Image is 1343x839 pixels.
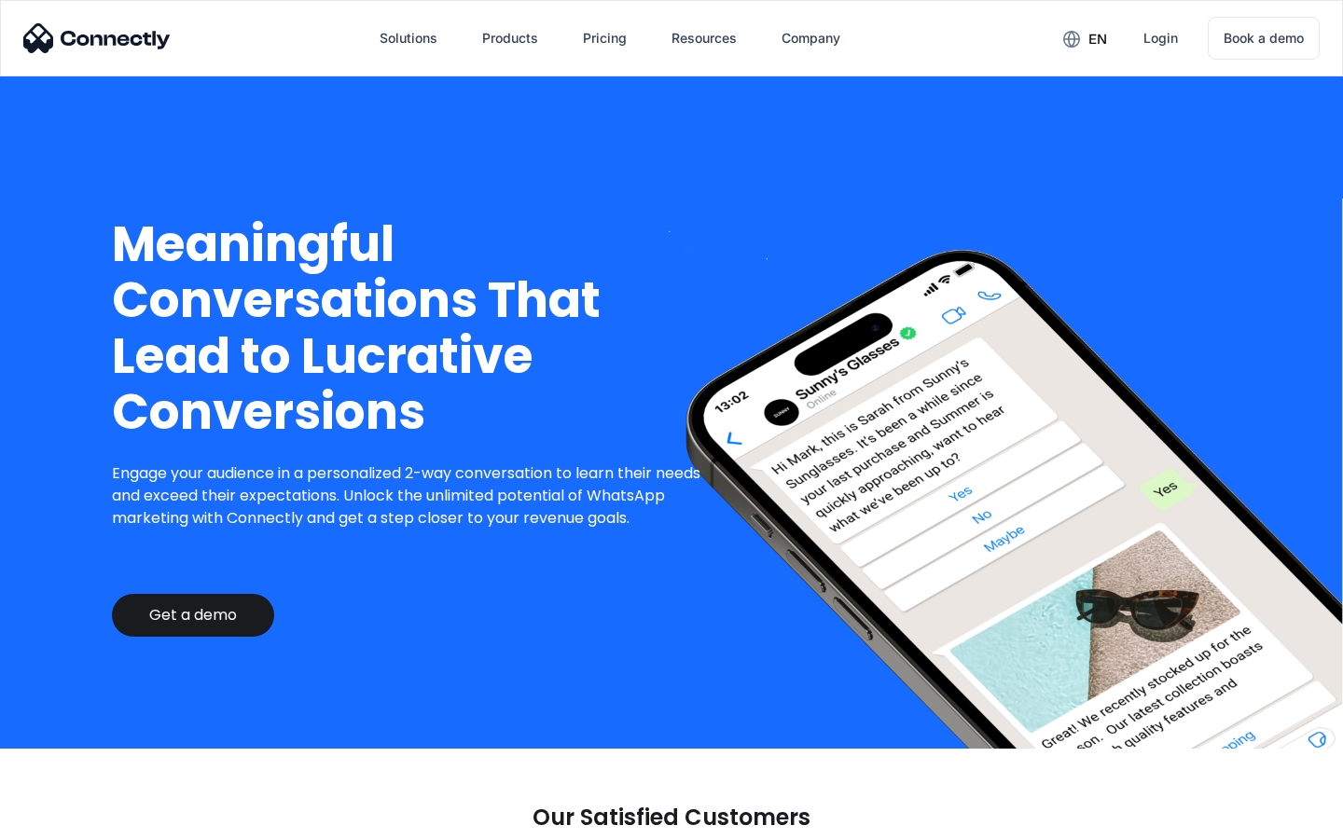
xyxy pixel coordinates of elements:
a: Get a demo [112,594,274,637]
h1: Meaningful Conversations That Lead to Lucrative Conversions [112,216,715,440]
div: Solutions [365,16,452,61]
div: Solutions [380,25,437,51]
div: Products [482,25,538,51]
div: Login [1143,25,1178,51]
p: Our Satisfied Customers [533,805,810,831]
div: Get a demo [149,606,237,625]
div: Company [782,25,840,51]
p: Engage your audience in a personalized 2-way conversation to learn their needs and exceed their e... [112,462,715,530]
div: Company [767,16,855,61]
div: Resources [671,25,737,51]
a: Pricing [568,16,642,61]
div: Products [467,16,553,61]
ul: Language list [37,806,112,832]
div: en [1088,26,1107,52]
div: Resources [657,16,752,61]
img: Connectly Logo [23,23,171,53]
a: Login [1128,16,1193,61]
aside: Language selected: English [19,806,112,832]
div: Pricing [583,25,627,51]
a: Book a demo [1208,17,1320,60]
div: en [1048,24,1121,52]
